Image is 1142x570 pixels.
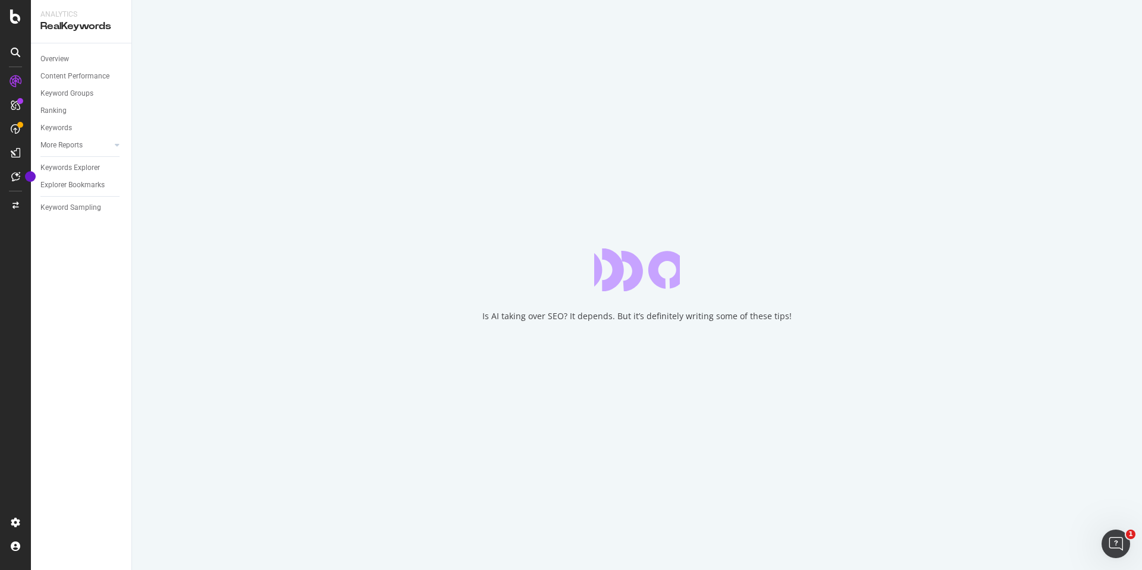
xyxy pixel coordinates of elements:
a: Keywords [40,122,123,134]
a: Keywords Explorer [40,162,123,174]
div: Analytics [40,10,122,20]
a: Keyword Groups [40,87,123,100]
a: Ranking [40,105,123,117]
div: More Reports [40,139,83,152]
div: animation [594,248,680,291]
a: More Reports [40,139,111,152]
iframe: Intercom live chat [1102,530,1130,558]
div: Keywords Explorer [40,162,100,174]
div: Is AI taking over SEO? It depends. But it’s definitely writing some of these tips! [482,310,792,322]
a: Content Performance [40,70,123,83]
div: Content Performance [40,70,109,83]
a: Keyword Sampling [40,201,123,214]
div: Keywords [40,122,72,134]
a: Explorer Bookmarks [40,179,123,191]
div: Explorer Bookmarks [40,179,105,191]
span: 1 [1126,530,1135,539]
div: Keyword Groups [40,87,93,100]
div: RealKeywords [40,20,122,33]
a: Overview [40,53,123,65]
div: Ranking [40,105,67,117]
div: Keyword Sampling [40,201,101,214]
div: Overview [40,53,69,65]
div: Tooltip anchor [25,171,36,182]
